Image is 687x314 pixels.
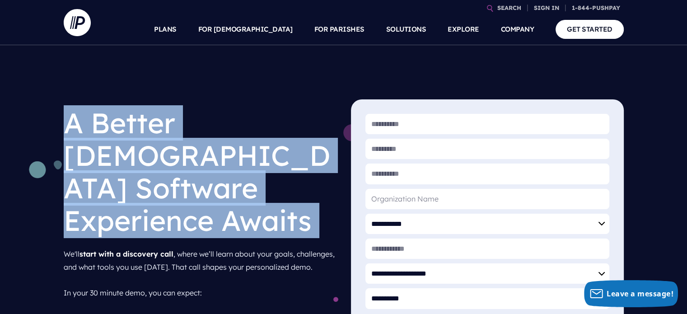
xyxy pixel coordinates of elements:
a: EXPLORE [448,14,479,45]
h1: A Better [DEMOGRAPHIC_DATA] Software Experience Awaits [64,99,336,244]
button: Leave a message! [584,280,678,307]
a: SOLUTIONS [386,14,426,45]
a: GET STARTED [556,20,624,38]
span: Leave a message! [607,289,673,299]
a: COMPANY [501,14,534,45]
input: Organization Name [365,189,609,209]
a: PLANS [154,14,177,45]
a: FOR [DEMOGRAPHIC_DATA] [198,14,293,45]
a: FOR PARISHES [314,14,365,45]
strong: start with a discovery call [79,249,173,258]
